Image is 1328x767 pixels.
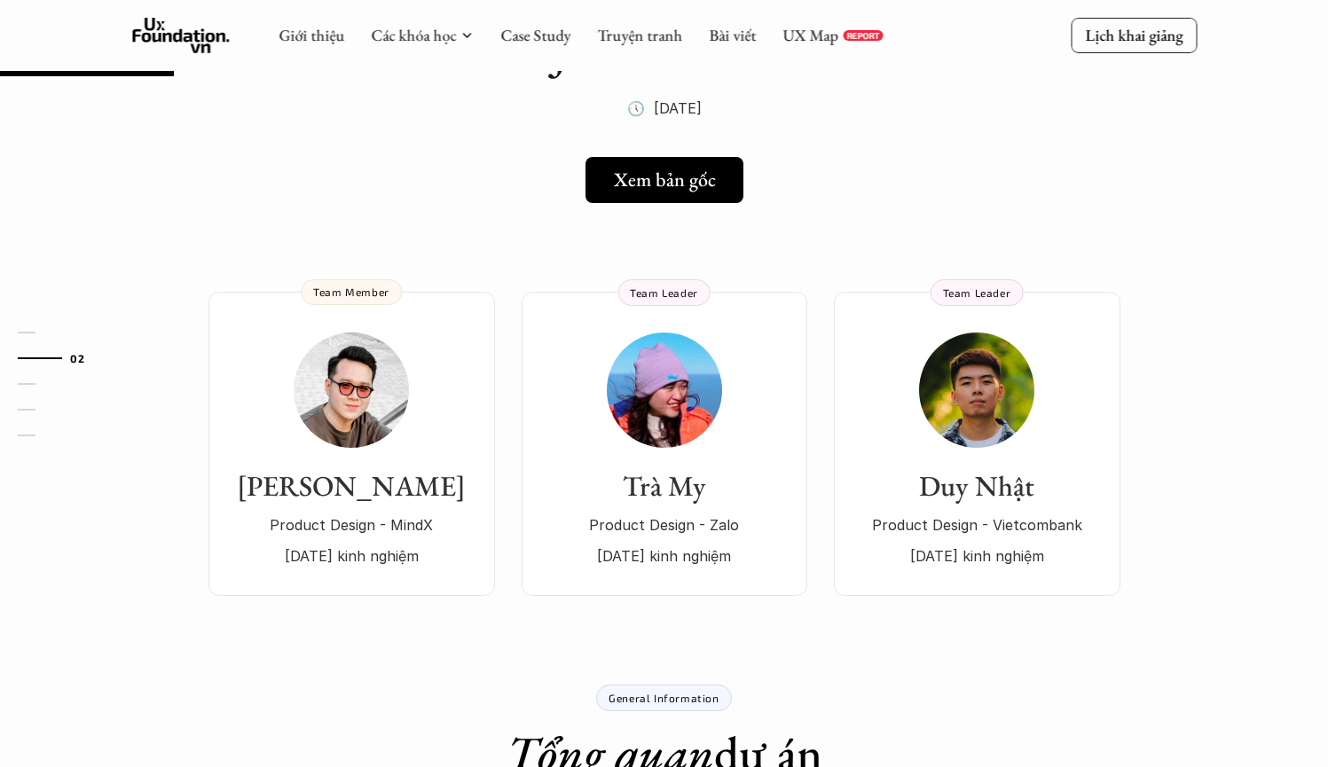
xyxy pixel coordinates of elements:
[782,25,838,45] a: UX Map
[522,292,807,596] a: Trà MyProduct Design - Zalo[DATE] kinh nghiệmTeam Leader
[943,286,1011,299] p: Team Leader
[226,469,477,503] h3: [PERSON_NAME]
[1071,18,1197,52] a: Lịch khai giảng
[539,512,790,538] p: Product Design - Zalo
[627,95,702,121] p: 🕔 [DATE]
[609,692,719,704] p: General Information
[709,25,756,45] a: Bài viết
[226,543,477,569] p: [DATE] kinh nghiệm
[834,292,1120,596] a: Duy NhậtProduct Design - Vietcombank[DATE] kinh nghiệmTeam Leader
[630,286,698,299] p: Team Leader
[500,25,570,45] a: Case Study
[852,469,1103,503] h3: Duy Nhật
[539,543,790,569] p: [DATE] kinh nghiệm
[539,469,790,503] h3: Trà My
[597,25,682,45] a: Truyện tranh
[843,30,883,41] a: REPORT
[852,512,1103,538] p: Product Design - Vietcombank
[226,512,477,538] p: Product Design - MindX
[313,286,389,298] p: Team Member
[18,348,102,369] a: 02
[279,25,344,45] a: Giới thiệu
[614,168,716,192] h5: Xem bản gốc
[852,543,1103,569] p: [DATE] kinh nghiệm
[208,292,495,596] a: [PERSON_NAME]Product Design - MindX[DATE] kinh nghiệmTeam Member
[70,351,84,364] strong: 02
[371,25,456,45] a: Các khóa học
[585,157,743,203] a: Xem bản gốc
[1085,25,1183,45] p: Lịch khai giảng
[846,30,879,41] p: REPORT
